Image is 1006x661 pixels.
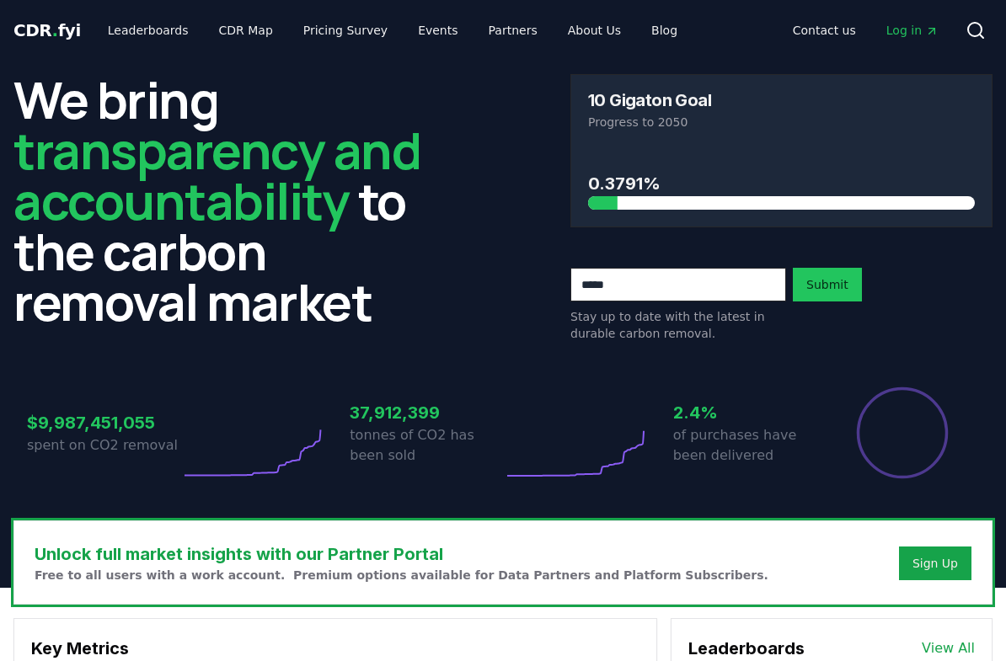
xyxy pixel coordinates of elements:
[350,425,503,466] p: tonnes of CO2 has been sold
[673,400,827,425] h3: 2.4%
[13,20,81,40] span: CDR fyi
[13,74,436,327] h2: We bring to the carbon removal market
[206,15,286,45] a: CDR Map
[52,20,58,40] span: .
[94,15,202,45] a: Leaderboards
[404,15,471,45] a: Events
[922,638,975,658] a: View All
[779,15,870,45] a: Contact us
[873,15,952,45] a: Log in
[912,555,958,572] a: Sign Up
[793,268,862,301] button: Submit
[350,400,503,425] h3: 37,912,399
[27,435,180,456] p: spent on CO2 removal
[588,114,975,131] p: Progress to 2050
[570,308,786,342] p: Stay up to date with the latest in durable carbon removal.
[31,636,639,661] h3: Key Metrics
[899,546,971,580] button: Sign Up
[94,15,691,45] nav: Main
[13,115,420,235] span: transparency and accountability
[673,425,827,466] p: of purchases have been delivered
[27,410,180,435] h3: $9,987,451,055
[855,386,950,480] div: Percentage of sales delivered
[35,541,768,567] h3: Unlock full market insights with our Partner Portal
[290,15,401,45] a: Pricing Survey
[688,636,805,661] h3: Leaderboards
[779,15,952,45] nav: Main
[588,171,975,196] h3: 0.3791%
[475,15,551,45] a: Partners
[886,22,939,39] span: Log in
[588,92,711,109] h3: 10 Gigaton Goal
[554,15,634,45] a: About Us
[638,15,691,45] a: Blog
[13,19,81,42] a: CDR.fyi
[35,567,768,584] p: Free to all users with a work account. Premium options available for Data Partners and Platform S...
